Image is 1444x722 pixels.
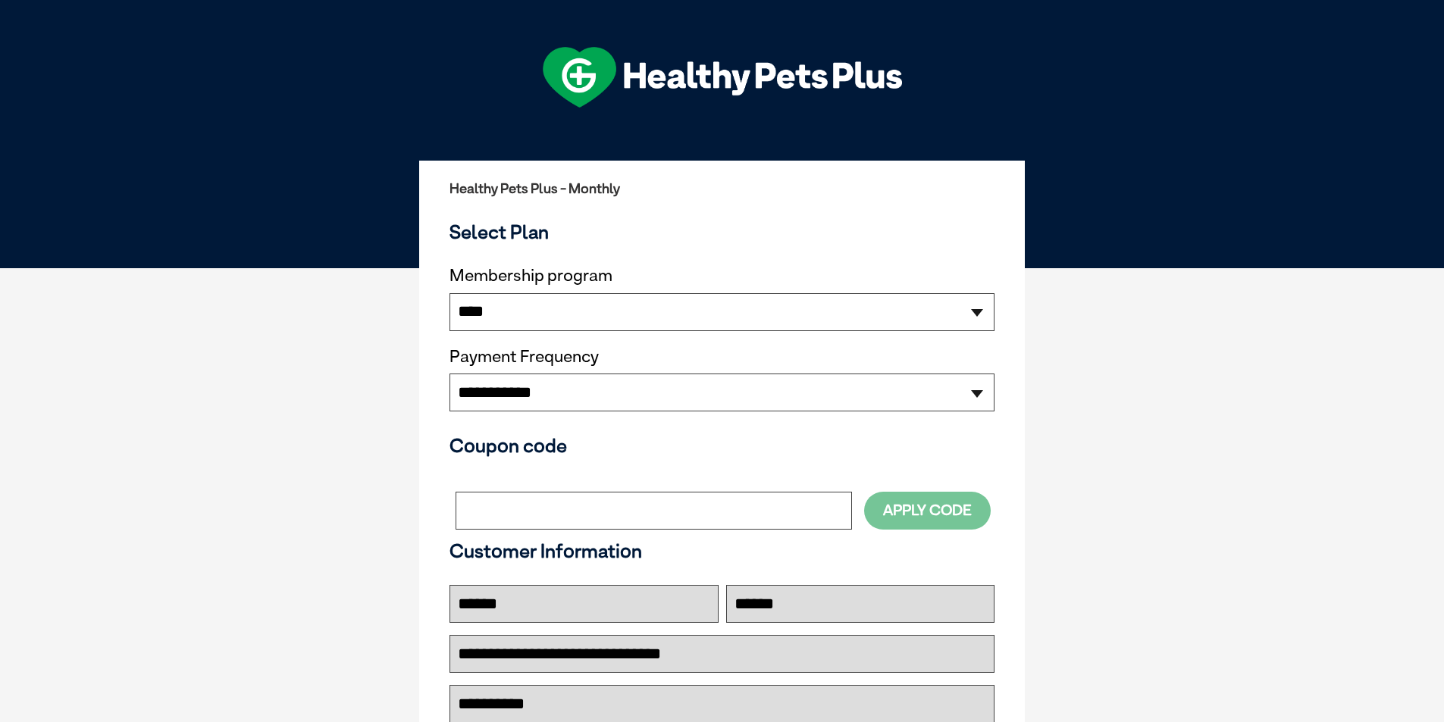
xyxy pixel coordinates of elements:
[543,47,902,108] img: hpp-logo-landscape-green-white.png
[449,266,995,286] label: Membership program
[449,220,995,243] h3: Select Plan
[449,181,995,196] h2: Healthy Pets Plus - Monthly
[449,347,599,367] label: Payment Frequency
[449,539,995,562] h3: Customer Information
[864,492,991,529] button: Apply Code
[449,434,995,457] h3: Coupon code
